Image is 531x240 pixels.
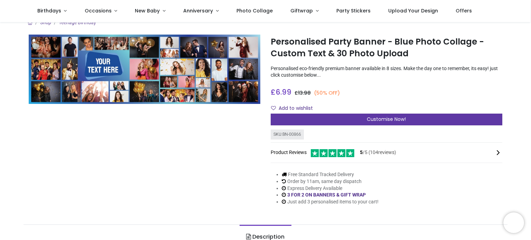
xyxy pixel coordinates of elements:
span: £ [271,87,291,97]
span: Upload Your Design [388,7,438,14]
div: Product Reviews [271,148,502,157]
span: /5 ( 104 reviews) [360,149,396,156]
span: Party Stickers [336,7,371,14]
div: SKU: BN-00866 [271,129,304,140]
span: New Baby [135,7,160,14]
span: Offers [456,7,472,14]
span: 6.99 [276,87,291,97]
a: Shop [40,20,51,25]
span: £ [295,89,311,96]
li: Just add 3 personalised items to your cart! [282,199,379,205]
i: Add to wishlist [271,106,276,111]
span: 13.98 [298,89,311,96]
button: Add to wishlistAdd to wishlist [271,103,319,114]
img: Personalised Party Banner - Blue Photo Collage - Custom Text & 30 Photo Upload [29,35,260,104]
a: 3 FOR 2 ON BANNERS & GIFT WRAP [287,192,366,198]
a: Teenage Birthday [59,20,96,25]
iframe: Brevo live chat [503,212,524,233]
li: Order by 11am, same day dispatch [282,178,379,185]
h1: Personalised Party Banner - Blue Photo Collage - Custom Text & 30 Photo Upload [271,36,502,60]
span: Photo Collage [236,7,273,14]
span: Birthdays [37,7,61,14]
span: Anniversary [183,7,213,14]
small: (50% OFF) [314,89,340,97]
p: Personalised eco-friendly premium banner available in 8 sizes. Make the day one to remember, its ... [271,65,502,79]
span: Customise Now! [367,116,406,123]
span: Giftwrap [290,7,313,14]
li: Express Delivery Available [282,185,379,192]
span: 5 [360,150,363,155]
li: Free Standard Tracked Delivery [282,171,379,178]
span: Occasions [85,7,112,14]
